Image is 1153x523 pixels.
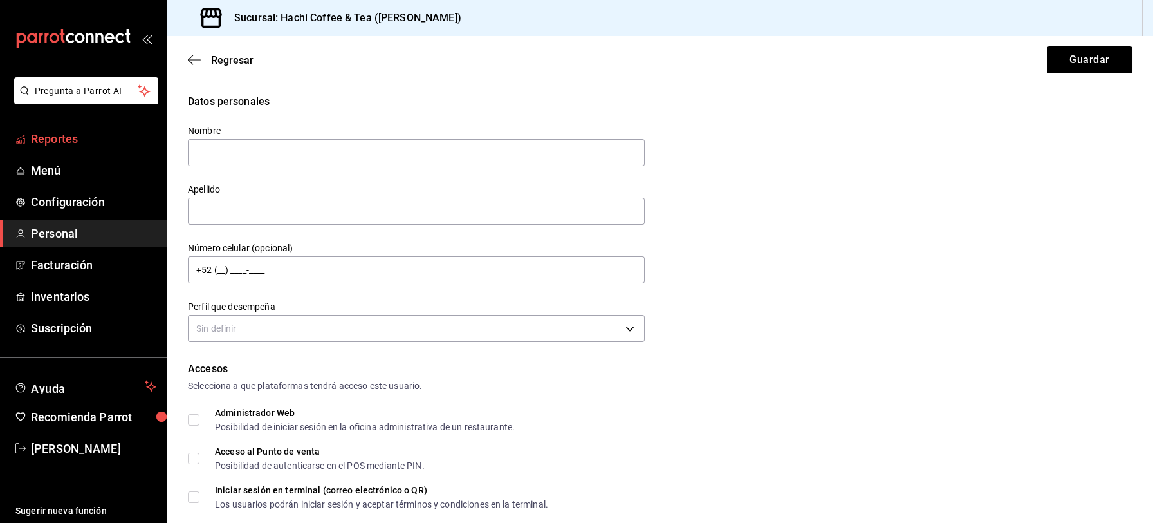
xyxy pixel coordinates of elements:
[215,500,548,509] div: Los usuarios podrán iniciar sesión y aceptar términos y condiciones en la terminal.
[188,315,645,342] div: Sin definir
[1047,46,1132,73] button: Guardar
[14,77,158,104] button: Pregunta a Parrot AI
[211,54,254,66] span: Regresar
[31,319,156,337] span: Suscripción
[31,225,156,242] span: Personal
[215,408,515,417] div: Administrador Web
[35,84,138,98] span: Pregunta a Parrot AI
[188,379,1132,393] div: Selecciona a que plataformas tendrá acceso este usuario.
[215,486,548,495] div: Iniciar sesión en terminal (correo electrónico o QR)
[31,440,156,457] span: [PERSON_NAME]
[31,130,156,147] span: Reportes
[142,33,152,44] button: open_drawer_menu
[215,447,425,456] div: Acceso al Punto de venta
[31,408,156,426] span: Recomienda Parrot
[188,126,645,135] label: Nombre
[188,54,254,66] button: Regresar
[31,162,156,179] span: Menú
[215,461,425,470] div: Posibilidad de autenticarse en el POS mediante PIN.
[224,10,461,26] h3: Sucursal: Hachi Coffee & Tea ([PERSON_NAME])
[188,243,645,252] label: Número celular (opcional)
[188,302,645,311] label: Perfil que desempeña
[188,361,1132,377] div: Accesos
[31,379,140,394] span: Ayuda
[15,504,156,518] span: Sugerir nueva función
[9,93,158,107] a: Pregunta a Parrot AI
[31,193,156,211] span: Configuración
[188,185,645,194] label: Apellido
[31,288,156,305] span: Inventarios
[215,423,515,432] div: Posibilidad de iniciar sesión en la oficina administrativa de un restaurante.
[31,256,156,274] span: Facturación
[188,94,1132,109] div: Datos personales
